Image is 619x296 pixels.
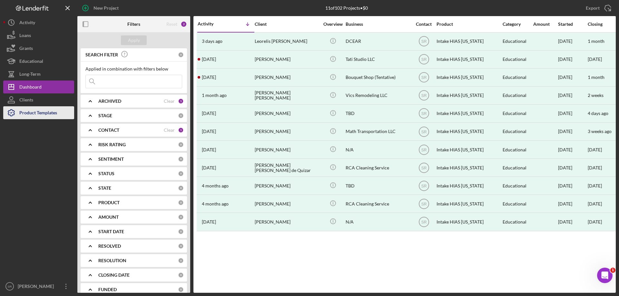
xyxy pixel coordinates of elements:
[558,22,587,27] div: Started
[98,229,124,234] b: START DATE
[346,69,410,86] div: Bouquet Shop (Tentative)
[85,52,118,57] b: SEARCH FILTER
[3,29,74,42] a: Loans
[346,22,410,27] div: Business
[202,93,227,98] time: 2025-07-29 14:47
[421,202,427,206] text: SR
[255,33,319,50] div: Leorelis [PERSON_NAME]
[98,157,124,162] b: SENTIMENT
[421,39,427,44] text: SR
[437,105,501,122] div: Intake HIAS [US_STATE]
[503,22,533,27] div: Category
[98,272,130,278] b: CLOSING DATE
[588,183,602,188] time: [DATE]
[558,51,587,68] div: [DATE]
[346,195,410,212] div: RCA Cleaning Service
[166,22,177,27] div: Reset
[255,22,319,27] div: Client
[178,243,184,249] div: 0
[346,51,410,68] div: Tati Studio LLC
[98,171,114,176] b: STATUS
[202,39,222,44] time: 2025-08-25 15:30
[588,147,602,152] time: [DATE]
[437,195,501,212] div: Intake HIAS [US_STATE]
[588,38,604,44] time: 1 month
[437,33,501,50] div: Intake HIAS [US_STATE]
[19,55,43,69] div: Educational
[202,75,216,80] time: 2025-08-15 15:45
[533,22,557,27] div: Amount
[255,51,319,68] div: [PERSON_NAME]
[3,68,74,81] button: Long-Term
[586,2,600,14] div: Export
[202,57,216,62] time: 2025-08-17 03:27
[178,229,184,234] div: 0
[588,110,608,116] time: 4 days ago
[558,33,587,50] div: [DATE]
[421,75,427,80] text: SR
[202,183,229,188] time: 2025-04-30 19:01
[437,69,501,86] div: Intake HIAS [US_STATE]
[597,268,613,283] iframe: Intercom live chat
[346,213,410,230] div: N/A
[3,280,74,293] button: SR[PERSON_NAME]
[346,141,410,158] div: N/A
[98,128,119,133] b: CONTACT
[178,156,184,162] div: 0
[127,22,140,27] b: Filters
[178,185,184,191] div: 0
[437,51,501,68] div: Intake HIAS [US_STATE]
[588,74,604,80] time: 1 month
[181,21,187,27] div: 2
[164,99,175,104] div: Clear
[588,219,602,224] time: [DATE]
[503,195,533,212] div: Educational
[588,56,602,62] time: [DATE]
[588,201,602,206] time: [DATE]
[3,81,74,93] button: Dashboard
[503,105,533,122] div: Educational
[421,57,427,62] text: SR
[437,22,501,27] div: Product
[503,123,533,140] div: Educational
[202,111,216,116] time: 2025-07-10 22:21
[19,93,33,108] div: Clients
[19,42,33,56] div: Grants
[164,128,175,133] div: Clear
[178,98,184,104] div: 1
[558,87,587,104] div: [DATE]
[421,93,427,98] text: SR
[198,21,226,26] div: Activity
[3,93,74,106] a: Clients
[98,287,117,292] b: FUNDED
[325,5,368,11] div: 11 of 102 Projects • $0
[98,258,126,263] b: RESOLUTION
[202,147,216,152] time: 2025-06-17 15:10
[421,166,427,170] text: SR
[346,177,410,194] div: TBD
[437,177,501,194] div: Intake HIAS [US_STATE]
[412,22,436,27] div: Contact
[255,177,319,194] div: [PERSON_NAME]
[503,177,533,194] div: Educational
[19,29,31,43] div: Loans
[437,159,501,176] div: Intake HIAS [US_STATE]
[3,55,74,68] button: Educational
[588,92,604,98] time: 2 weeks
[19,81,42,95] div: Dashboard
[178,200,184,205] div: 0
[503,141,533,158] div: Educational
[255,105,319,122] div: [PERSON_NAME]
[98,186,111,191] b: STATE
[7,285,12,288] text: SR
[421,111,427,116] text: SR
[19,16,35,31] div: Activity
[503,213,533,230] div: Educational
[98,142,126,147] b: RISK RATING
[3,106,74,119] button: Product Templates
[558,177,587,194] div: [DATE]
[77,2,125,14] button: New Project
